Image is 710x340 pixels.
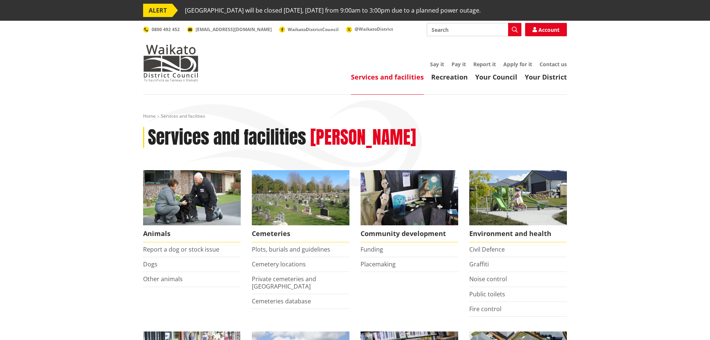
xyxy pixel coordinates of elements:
span: Services and facilities [161,113,205,119]
a: Services and facilities [351,73,424,81]
a: @WaikatoDistrict [346,26,393,32]
a: Home [143,113,156,119]
a: [EMAIL_ADDRESS][DOMAIN_NAME] [187,26,272,33]
a: Recreation [431,73,468,81]
img: Huntly Cemetery [252,170,349,225]
a: Noise control [469,275,507,283]
span: ALERT [143,4,172,17]
input: Search input [427,23,521,36]
span: 0800 492 452 [152,26,180,33]
a: WaikatoDistrictCouncil [279,26,339,33]
a: Placemaking [361,260,396,268]
img: New housing in Pokeno [469,170,567,225]
span: Community development [361,225,458,242]
a: Report a dog or stock issue [143,245,219,253]
a: Plots, burials and guidelines [252,245,330,253]
nav: breadcrumb [143,113,567,119]
span: WaikatoDistrictCouncil [288,26,339,33]
a: Matariki Travelling Suitcase Art Exhibition Community development [361,170,458,242]
a: Report it [473,61,496,68]
h1: Services and facilities [148,127,306,148]
span: @WaikatoDistrict [355,26,393,32]
a: Your District [525,73,567,81]
h2: [PERSON_NAME] [310,127,416,148]
span: Cemeteries [252,225,349,242]
img: Animal Control [143,170,241,225]
span: Environment and health [469,225,567,242]
a: Dogs [143,260,158,268]
a: Cemetery locations [252,260,306,268]
a: Apply for it [503,61,532,68]
a: Civil Defence [469,245,505,253]
a: Contact us [540,61,567,68]
a: Public toilets [469,290,505,298]
a: Private cemeteries and [GEOGRAPHIC_DATA] [252,275,316,290]
a: Cemeteries database [252,297,311,305]
img: Matariki Travelling Suitcase Art Exhibition [361,170,458,225]
span: [EMAIL_ADDRESS][DOMAIN_NAME] [196,26,272,33]
img: Waikato District Council - Te Kaunihera aa Takiwaa o Waikato [143,44,199,81]
span: Animals [143,225,241,242]
a: Other animals [143,275,183,283]
a: Graffiti [469,260,489,268]
span: [GEOGRAPHIC_DATA] will be closed [DATE], [DATE] from 9:00am to 3:00pm due to a planned power outage. [185,4,481,17]
a: Waikato District Council Animal Control team Animals [143,170,241,242]
a: Pay it [452,61,466,68]
a: Account [525,23,567,36]
a: Say it [430,61,444,68]
a: Huntly Cemetery Cemeteries [252,170,349,242]
a: Fire control [469,305,501,313]
a: Funding [361,245,383,253]
a: New housing in Pokeno Environment and health [469,170,567,242]
a: 0800 492 452 [143,26,180,33]
a: Your Council [475,73,517,81]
